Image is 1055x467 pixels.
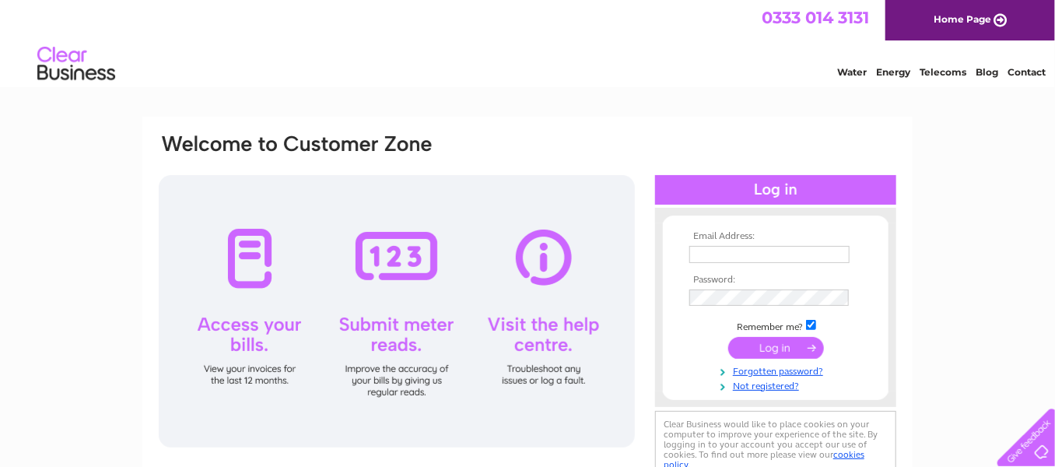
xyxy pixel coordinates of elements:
[976,66,998,78] a: Blog
[1008,66,1046,78] a: Contact
[689,363,866,377] a: Forgotten password?
[837,66,867,78] a: Water
[876,66,910,78] a: Energy
[762,8,869,27] a: 0333 014 3131
[689,377,866,392] a: Not registered?
[728,337,824,359] input: Submit
[920,66,966,78] a: Telecoms
[37,40,116,88] img: logo.png
[685,231,866,242] th: Email Address:
[161,9,896,75] div: Clear Business is a trading name of Verastar Limited (registered in [GEOGRAPHIC_DATA] No. 3667643...
[685,318,866,333] td: Remember me?
[685,275,866,286] th: Password:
